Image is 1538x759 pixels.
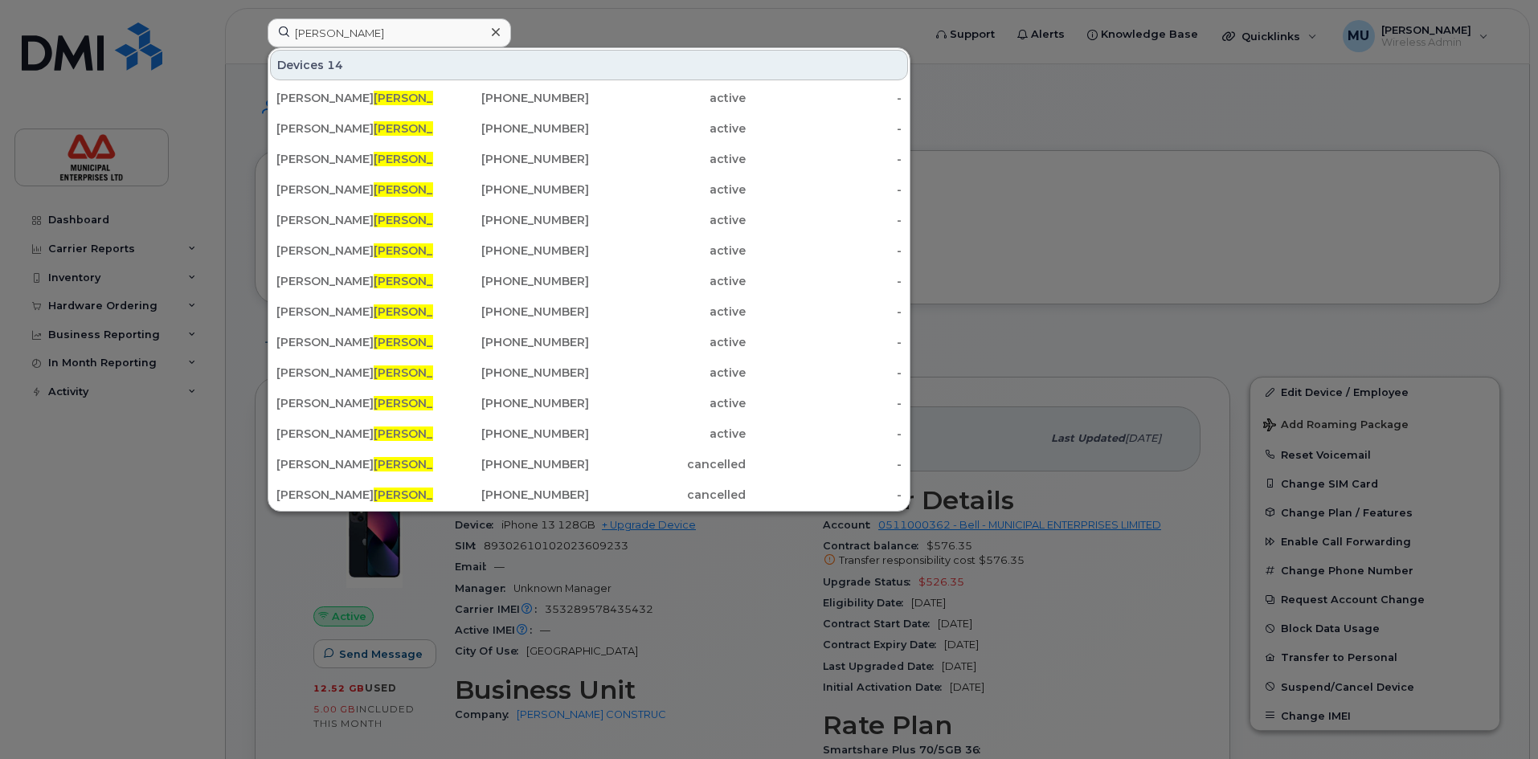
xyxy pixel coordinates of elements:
[746,395,902,411] div: -
[276,304,433,320] div: [PERSON_NAME]
[374,91,471,105] span: [PERSON_NAME]
[270,50,908,80] div: Devices
[746,243,902,259] div: -
[433,365,590,381] div: [PHONE_NUMBER]
[746,182,902,198] div: -
[433,273,590,289] div: [PHONE_NUMBER]
[276,90,433,106] div: [PERSON_NAME]
[276,212,433,228] div: [PERSON_NAME]
[270,480,908,509] a: [PERSON_NAME][PERSON_NAME][PHONE_NUMBER]cancelled-
[746,120,902,137] div: -
[589,90,746,106] div: active
[276,151,433,167] div: [PERSON_NAME]
[433,182,590,198] div: [PHONE_NUMBER]
[374,121,471,136] span: [PERSON_NAME]
[433,212,590,228] div: [PHONE_NUMBER]
[746,273,902,289] div: -
[433,426,590,442] div: [PHONE_NUMBER]
[374,457,471,471] span: [PERSON_NAME]
[589,487,746,503] div: cancelled
[276,120,433,137] div: [PERSON_NAME]
[746,212,902,228] div: -
[589,365,746,381] div: active
[433,90,590,106] div: [PHONE_NUMBER]
[374,304,471,319] span: [PERSON_NAME]
[589,456,746,472] div: cancelled
[746,304,902,320] div: -
[270,419,908,448] a: [PERSON_NAME][PERSON_NAME][PHONE_NUMBER]active-
[746,365,902,381] div: -
[374,426,471,441] span: [PERSON_NAME]
[270,267,908,296] a: [PERSON_NAME][PERSON_NAME][PHONE_NUMBER]active-
[433,243,590,259] div: [PHONE_NUMBER]
[374,152,471,166] span: [PERSON_NAME]
[433,304,590,320] div: [PHONE_NUMBER]
[276,395,433,411] div: [PERSON_NAME]
[589,334,746,350] div: active
[374,274,471,288] span: [PERSON_NAME]
[270,114,908,143] a: [PERSON_NAME][PERSON_NAME][PHONE_NUMBER]active-
[589,426,746,442] div: active
[746,90,902,106] div: -
[589,273,746,289] div: active
[270,328,908,357] a: [PERSON_NAME][PERSON_NAME][PHONE_NUMBER]active-
[374,335,471,349] span: [PERSON_NAME]
[374,182,471,197] span: [PERSON_NAME]
[746,487,902,503] div: -
[276,182,433,198] div: [PERSON_NAME]
[270,145,908,173] a: [PERSON_NAME][PERSON_NAME][PHONE_NUMBER]active-
[589,182,746,198] div: active
[270,450,908,479] a: [PERSON_NAME][PERSON_NAME][PHONE_NUMBER]cancelled-
[746,151,902,167] div: -
[589,120,746,137] div: active
[589,243,746,259] div: active
[276,273,433,289] div: [PERSON_NAME]
[276,334,433,350] div: [PERSON_NAME]
[746,426,902,442] div: -
[327,57,343,73] span: 14
[270,297,908,326] a: [PERSON_NAME][PERSON_NAME][PHONE_NUMBER]active-
[276,487,433,503] div: [PERSON_NAME]
[374,213,471,227] span: [PERSON_NAME]
[433,487,590,503] div: [PHONE_NUMBER]
[374,365,471,380] span: [PERSON_NAME]
[746,456,902,472] div: -
[276,426,433,442] div: [PERSON_NAME]
[374,243,471,258] span: [PERSON_NAME]
[276,456,433,472] div: [PERSON_NAME]
[433,395,590,411] div: [PHONE_NUMBER]
[270,206,908,235] a: [PERSON_NAME][PERSON_NAME][PHONE_NUMBER]active-
[270,84,908,112] a: [PERSON_NAME][PERSON_NAME][PHONE_NUMBER]active-
[589,304,746,320] div: active
[270,389,908,418] a: [PERSON_NAME][PERSON_NAME][PHONE_NUMBER]active-
[433,120,590,137] div: [PHONE_NUMBER]
[374,396,471,410] span: [PERSON_NAME]
[589,212,746,228] div: active
[270,175,908,204] a: [PERSON_NAME][PERSON_NAME][PHONE_NUMBER]active-
[589,395,746,411] div: active
[433,334,590,350] div: [PHONE_NUMBER]
[433,456,590,472] div: [PHONE_NUMBER]
[589,151,746,167] div: active
[374,488,471,502] span: [PERSON_NAME]
[276,243,433,259] div: [PERSON_NAME]
[746,334,902,350] div: -
[270,358,908,387] a: [PERSON_NAME][PERSON_NAME][PHONE_NUMBER]active-
[433,151,590,167] div: [PHONE_NUMBER]
[270,236,908,265] a: [PERSON_NAME][PERSON_NAME][PHONE_NUMBER]active-
[276,365,433,381] div: [PERSON_NAME]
